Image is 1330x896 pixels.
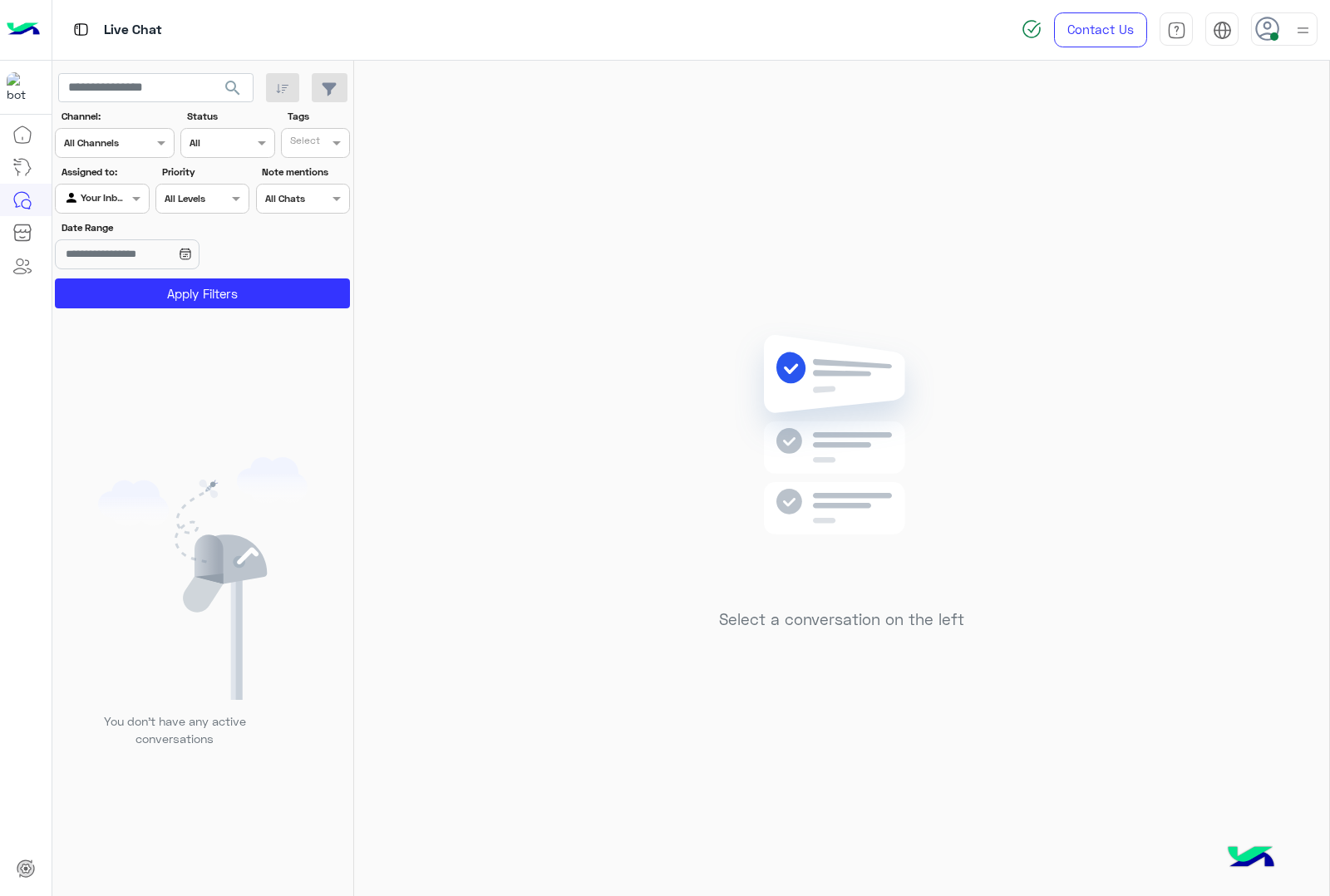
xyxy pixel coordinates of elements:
[1160,12,1193,47] a: tab
[1167,21,1186,40] img: tab
[719,610,964,629] h5: Select a conversation on the left
[262,165,347,180] label: Note mentions
[62,165,147,180] label: Assigned to:
[1022,19,1042,39] img: spinner
[187,109,273,124] label: Status
[162,165,248,180] label: Priority
[91,712,259,748] p: You don’t have any active conversations
[1054,12,1147,47] a: Contact Us
[98,457,308,700] img: empty users
[213,73,254,109] button: search
[1293,20,1313,41] img: profile
[104,19,162,42] p: Live Chat
[62,109,173,124] label: Channel:
[1222,830,1280,888] img: hulul-logo.png
[62,220,248,235] label: Date Range
[288,133,320,152] div: Select
[71,19,91,40] img: tab
[55,278,350,308] button: Apply Filters
[7,12,40,47] img: Logo
[7,72,37,102] img: 713415422032625
[722,322,962,598] img: no messages
[223,78,243,98] span: search
[1213,21,1232,40] img: tab
[288,109,348,124] label: Tags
